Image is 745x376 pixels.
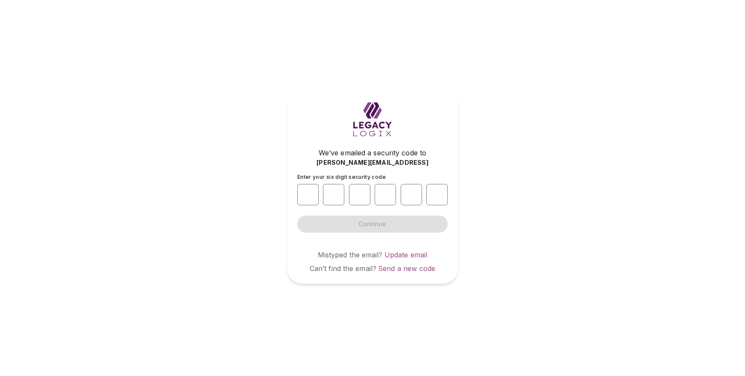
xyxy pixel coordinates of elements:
[384,251,428,259] a: Update email
[317,158,428,167] span: [PERSON_NAME][EMAIL_ADDRESS]
[318,251,383,259] span: Mistyped the email?
[319,148,426,158] span: We’ve emailed a security code to
[378,264,435,273] a: Send a new code
[310,264,376,273] span: Can’t find the email?
[297,174,386,180] span: Enter your six digit security code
